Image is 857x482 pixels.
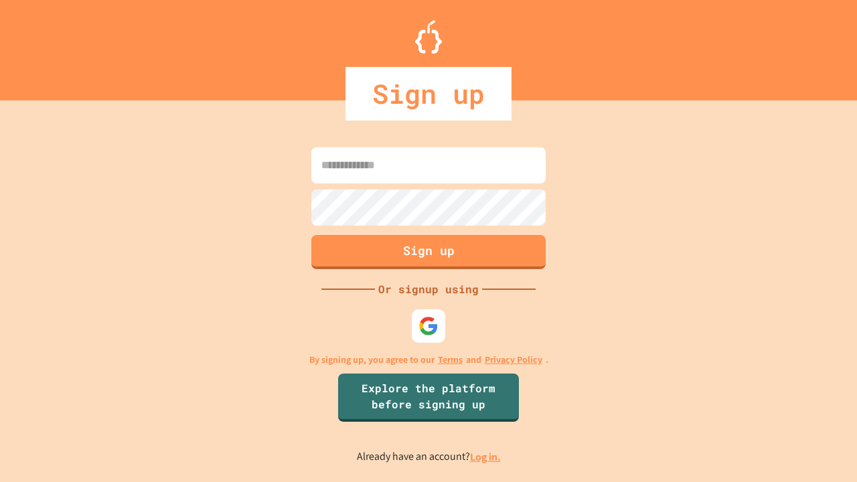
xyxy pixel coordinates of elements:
[485,353,542,367] a: Privacy Policy
[357,449,501,465] p: Already have an account?
[418,316,439,336] img: google-icon.svg
[470,450,501,464] a: Log in.
[311,235,546,269] button: Sign up
[415,20,442,54] img: Logo.svg
[375,281,482,297] div: Or signup using
[438,353,463,367] a: Terms
[338,374,519,422] a: Explore the platform before signing up
[345,67,512,120] div: Sign up
[309,353,548,367] p: By signing up, you agree to our and .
